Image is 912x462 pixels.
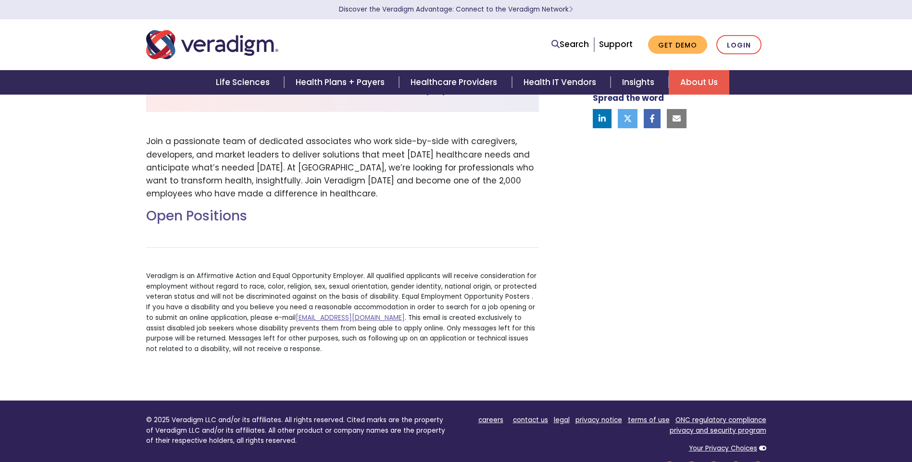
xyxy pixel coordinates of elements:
a: contact us [513,415,548,425]
p: Veradigm is an Affirmative Action and Equal Opportunity Employer. All qualified applicants will r... [146,271,539,354]
a: privacy notice [575,415,622,425]
a: Health Plans + Payers [284,70,399,95]
a: privacy and security program [670,426,766,435]
a: legal [554,415,570,425]
a: [EMAIL_ADDRESS][DOMAIN_NAME] [296,313,405,322]
h2: Open Positions [146,208,539,224]
a: ONC regulatory compliance [675,415,766,425]
a: Health IT Vendors [512,70,611,95]
a: Insights [611,70,669,95]
a: Login [716,35,762,55]
a: Your Privacy Choices [689,444,757,453]
a: careers [478,415,503,425]
a: Life Sciences [204,70,284,95]
a: About Us [669,70,729,95]
a: terms of use [628,415,670,425]
a: Support [599,38,633,50]
a: Healthcare Providers [399,70,512,95]
img: Veradigm logo [146,29,278,61]
a: Get Demo [648,36,707,54]
p: Join a passionate team of dedicated associates who work side-by-side with caregivers, developers,... [146,135,539,200]
p: © 2025 Veradigm LLC and/or its affiliates. All rights reserved. Cited marks are the property of V... [146,415,449,446]
span: Learn More [569,5,573,14]
a: Search [551,38,589,51]
strong: Spread the word [593,92,664,104]
a: Discover the Veradigm Advantage: Connect to the Veradigm NetworkLearn More [339,5,573,14]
